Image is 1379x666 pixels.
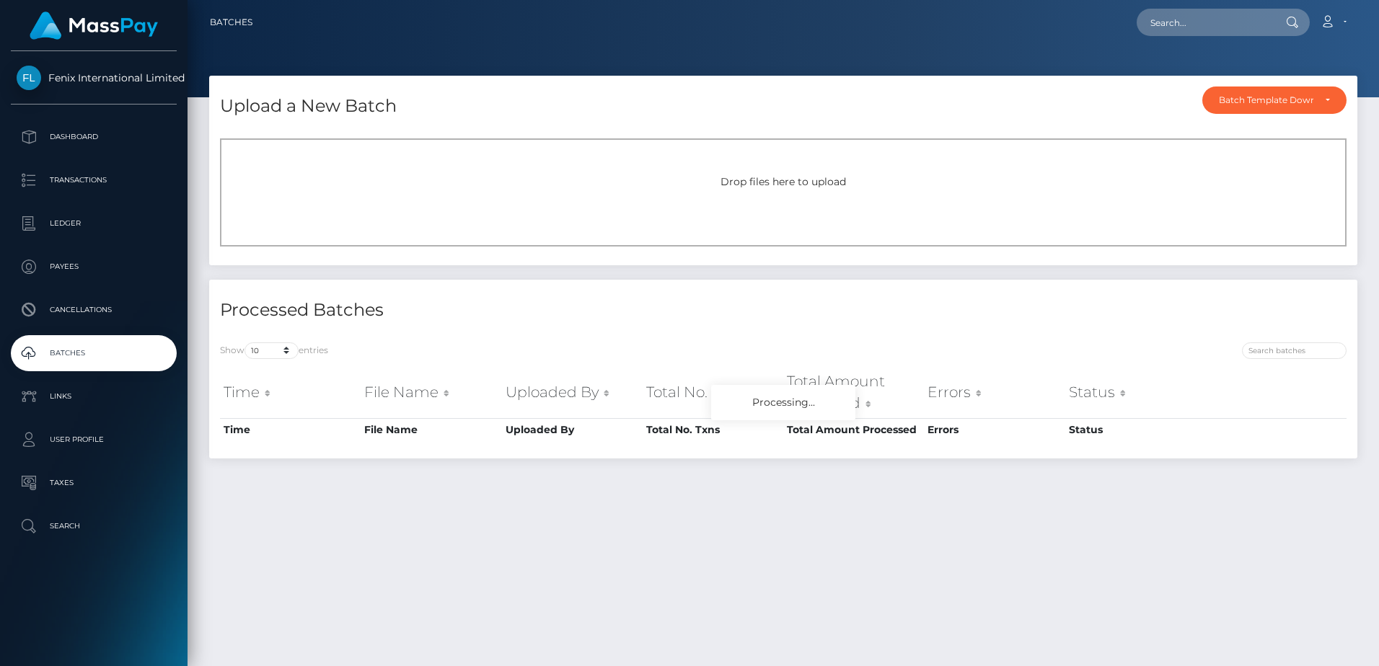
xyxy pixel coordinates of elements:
p: Ledger [17,213,171,234]
th: File Name [361,367,501,418]
p: Dashboard [17,126,171,148]
input: Search... [1137,9,1272,36]
th: Time [220,418,361,441]
a: Links [11,378,177,414]
a: Batches [210,7,252,37]
a: Payees [11,249,177,285]
div: Processing... [711,385,855,420]
a: Ledger [11,205,177,241]
p: Cancellations [17,299,171,321]
th: Total Amount Processed [783,418,924,441]
a: Transactions [11,162,177,198]
a: User Profile [11,422,177,458]
th: File Name [361,418,501,441]
a: Taxes [11,465,177,501]
th: Errors [924,367,1065,418]
h4: Processed Batches [220,298,772,323]
p: User Profile [17,429,171,450]
span: Fenix International Limited [11,71,177,84]
p: Transactions [17,169,171,191]
a: Dashboard [11,119,177,155]
select: Showentries [244,342,299,359]
th: Status [1065,418,1206,441]
th: Status [1065,367,1206,418]
th: Uploaded By [502,367,643,418]
img: Fenix International Limited [17,66,41,90]
img: MassPay Logo [30,12,158,40]
h4: Upload a New Batch [220,94,397,119]
p: Batches [17,342,171,364]
button: Batch Template Download [1202,86,1347,114]
th: Total Amount Processed [783,367,924,418]
p: Taxes [17,472,171,494]
th: Errors [924,418,1065,441]
input: Search batches [1242,342,1347,359]
div: Batch Template Download [1219,94,1313,106]
p: Search [17,515,171,537]
th: Time [220,367,361,418]
span: Drop files here to upload [721,175,846,188]
a: Search [11,508,177,544]
th: Total No. Txns [643,367,783,418]
p: Payees [17,256,171,277]
p: Links [17,386,171,407]
a: Cancellations [11,292,177,328]
label: Show entries [220,342,328,359]
th: Uploaded By [502,418,643,441]
th: Total No. Txns [643,418,783,441]
a: Batches [11,335,177,371]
